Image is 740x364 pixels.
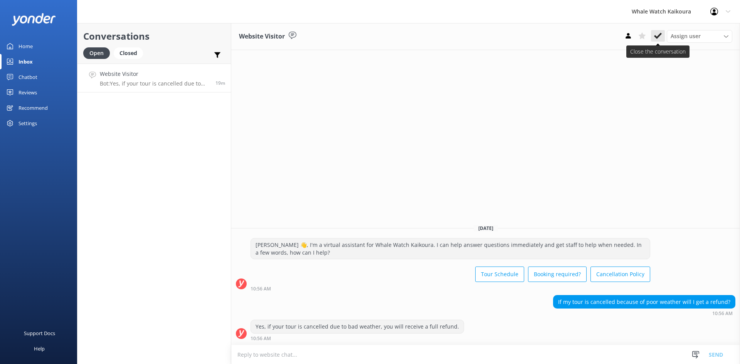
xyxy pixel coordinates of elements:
h3: Website Visitor [239,32,285,42]
span: [DATE] [474,225,498,231]
div: Support Docs [24,325,55,341]
div: Settings [18,116,37,131]
span: Sep 02 2025 10:56am (UTC +12:00) Pacific/Auckland [215,80,225,86]
p: Bot: Yes, if your tour is cancelled due to bad weather, you will receive a full refund. [100,80,210,87]
div: Closed [114,47,143,59]
a: Website VisitorBot:Yes, if your tour is cancelled due to bad weather, you will receive a full ref... [77,64,231,92]
div: Inbox [18,54,33,69]
button: Booking required? [528,267,587,282]
a: Open [83,49,114,57]
div: Sep 02 2025 10:56am (UTC +12:00) Pacific/Auckland [251,286,650,291]
strong: 10:56 AM [251,336,271,341]
div: Sep 02 2025 10:56am (UTC +12:00) Pacific/Auckland [553,310,735,316]
div: Reviews [18,85,37,100]
h4: Website Visitor [100,70,210,78]
strong: 10:56 AM [251,287,271,291]
img: yonder-white-logo.png [12,13,56,26]
div: Home [18,39,33,54]
a: Closed [114,49,147,57]
h2: Conversations [83,29,225,44]
strong: 10:56 AM [712,311,733,316]
div: Yes, if your tour is cancelled due to bad weather, you will receive a full refund. [251,320,464,333]
div: Sep 02 2025 10:56am (UTC +12:00) Pacific/Auckland [251,335,464,341]
div: Open [83,47,110,59]
span: Assign user [671,32,701,40]
button: Cancellation Policy [590,267,650,282]
div: Help [34,341,45,356]
button: Tour Schedule [475,267,524,282]
div: [PERSON_NAME] 👋, I'm a virtual assistant for Whale Watch Kaikoura. I can help answer questions im... [251,238,650,259]
div: Assign User [667,30,732,42]
div: Recommend [18,100,48,116]
div: If my tour is cancelled because of poor weather will I get a refund? [553,295,735,309]
div: Chatbot [18,69,37,85]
